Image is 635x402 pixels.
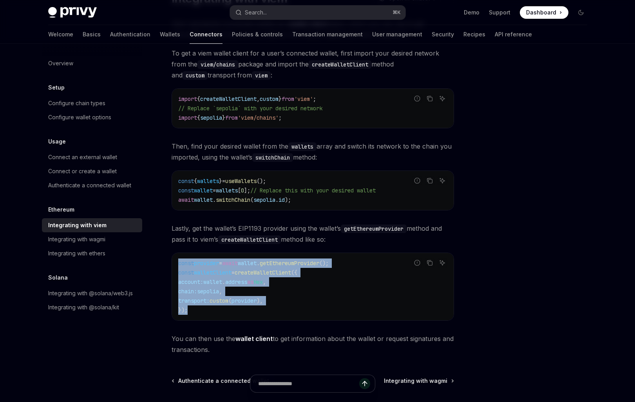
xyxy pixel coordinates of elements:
div: Search... [245,8,267,17]
a: Integrating with @solana/web3.js [42,286,142,300]
span: Lastly, get the wallet’s EIP1193 provider using the wallet’s method and pass it to viem’s method ... [172,223,454,245]
span: wallet [238,260,257,267]
span: { [194,178,197,185]
span: address [225,278,247,285]
h5: Ethereum [48,205,74,214]
a: Connect or create a wallet [42,164,142,178]
span: , [257,95,260,102]
span: [ [238,187,241,194]
span: wallets [216,187,238,194]
span: ), [257,297,263,304]
span: const [178,269,194,276]
button: Open search [230,5,405,20]
h5: Usage [48,137,66,146]
a: Connectors [190,25,223,44]
div: Connect an external wallet [48,153,117,162]
span: Dashboard [526,9,556,16]
h5: Setup [48,83,65,92]
span: import [178,95,197,102]
span: } [222,114,225,121]
span: from [282,95,294,102]
div: Configure wallet options [48,113,111,122]
div: Integrating with @solana/kit [48,303,119,312]
a: Dashboard [520,6,568,19]
span: (); [319,260,329,267]
span: account: [178,278,203,285]
img: dark logo [48,7,97,18]
button: Copy the contents from the code block [425,93,435,104]
span: 0 [241,187,244,194]
a: Integrating with @solana/kit [42,300,142,314]
span: import [178,114,197,121]
span: Then, find your desired wallet from the array and switch its network to the chain you imported, u... [172,141,454,163]
span: const [178,178,194,185]
span: switchChain [216,196,250,203]
span: provider [232,297,257,304]
input: Ask a question... [258,375,359,392]
div: Overview [48,59,73,68]
span: sepolia [253,196,275,203]
div: Integrating with @solana/web3.js [48,289,133,298]
span: = [222,178,225,185]
div: Integrating with wagmi [48,235,105,244]
a: Overview [42,56,142,70]
div: Integrating with viem [48,221,107,230]
button: Ask AI [437,93,447,104]
code: getEthereumProvider [341,224,407,233]
code: viem/chains [197,60,238,69]
span: ({ [291,269,297,276]
span: ; [313,95,316,102]
a: Basics [83,25,101,44]
span: Hex [253,278,263,285]
span: 'viem' [294,95,313,102]
a: Recipes [463,25,485,44]
span: = [213,187,216,194]
span: wallet [194,187,213,194]
a: wallet client [235,335,273,343]
a: Security [432,25,454,44]
code: createWalletClient [309,60,371,69]
a: Integrating with wagmi [42,232,142,246]
button: Send message [359,378,370,389]
span: sepolia [197,288,219,295]
button: Report incorrect code [412,176,422,186]
button: Report incorrect code [412,258,422,268]
span: const [178,260,194,267]
code: custom [183,71,208,80]
a: Welcome [48,25,73,44]
span: }); [178,307,188,314]
span: ]; [244,187,250,194]
a: Demo [464,9,479,16]
button: Ask AI [437,258,447,268]
span: from [225,114,238,121]
span: You can then use the to get information about the wallet or request signatures and transactions. [172,333,454,355]
div: Configure chain types [48,99,105,108]
a: Transaction management [292,25,363,44]
div: Connect or create a wallet [48,167,117,176]
span: ( [250,196,253,203]
a: Support [489,9,510,16]
button: Report incorrect code [412,93,422,104]
a: Authentication [110,25,150,44]
span: wallet [203,278,222,285]
span: provider [194,260,219,267]
span: id [279,196,285,203]
span: { [197,114,200,121]
span: } [279,95,282,102]
span: wallets [197,178,219,185]
a: User management [372,25,422,44]
span: createWalletClient [235,269,291,276]
span: wallet [194,196,213,203]
span: ; [279,114,282,121]
button: Copy the contents from the code block [425,176,435,186]
a: Wallets [160,25,180,44]
span: } [219,178,222,185]
span: await [222,260,238,267]
div: Integrating with ethers [48,249,105,258]
span: as [247,278,253,285]
span: (); [257,178,266,185]
span: custom [260,95,279,102]
a: Integrating with ethers [42,246,142,260]
code: createWalletClient [218,235,281,244]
